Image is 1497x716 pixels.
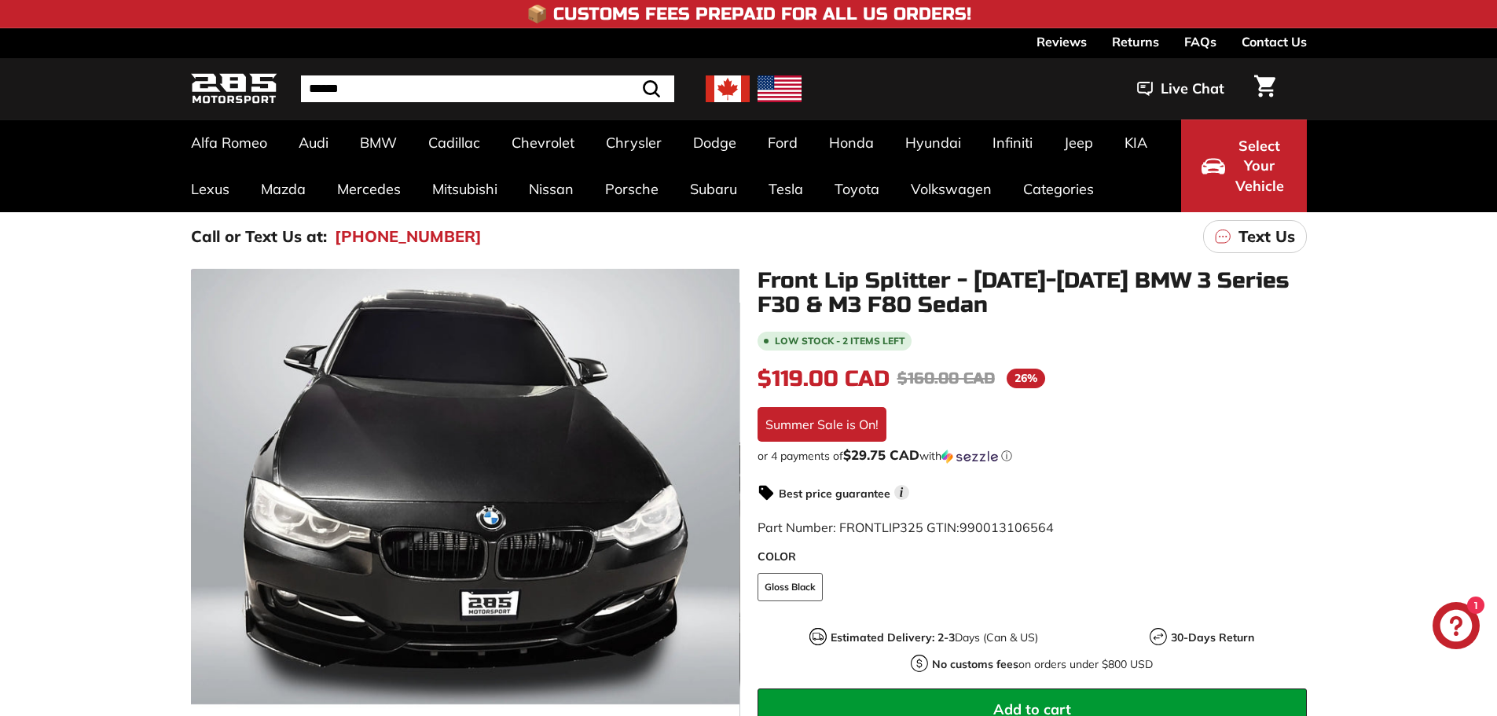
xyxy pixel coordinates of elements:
span: Part Number: FRONTLIP325 GTIN: [758,520,1054,535]
a: Mercedes [321,166,416,212]
strong: Best price guarantee [779,487,890,501]
a: Nissan [513,166,589,212]
a: FAQs [1184,28,1216,55]
a: BMW [344,119,413,166]
div: Summer Sale is On! [758,407,886,442]
span: 26% [1007,369,1045,388]
a: Dodge [677,119,752,166]
a: Chrysler [590,119,677,166]
a: Hyundai [890,119,977,166]
p: Days (Can & US) [831,630,1038,646]
inbox-online-store-chat: Shopify online store chat [1428,602,1484,653]
a: Returns [1112,28,1159,55]
strong: 30-Days Return [1171,630,1254,644]
a: Toyota [819,166,895,212]
a: Categories [1007,166,1110,212]
a: Contact Us [1242,28,1307,55]
div: or 4 payments of with [758,448,1307,464]
a: Volkswagen [895,166,1007,212]
a: Chevrolet [496,119,590,166]
strong: Estimated Delivery: 2-3 [831,630,955,644]
a: Cart [1245,62,1285,116]
a: [PHONE_NUMBER] [335,225,482,248]
a: Reviews [1037,28,1087,55]
div: or 4 payments of$29.75 CADwithSezzle Click to learn more about Sezzle [758,448,1307,464]
a: Infiniti [977,119,1048,166]
p: on orders under $800 USD [932,656,1153,673]
h4: 📦 Customs Fees Prepaid for All US Orders! [527,5,971,24]
p: Call or Text Us at: [191,225,327,248]
img: Logo_285_Motorsport_areodynamics_components [191,71,277,108]
span: Live Chat [1161,79,1224,99]
h1: Front Lip Splitter - [DATE]-[DATE] BMW 3 Series F30 & M3 F80 Sedan [758,269,1307,318]
span: i [894,485,909,500]
strong: No customs fees [932,657,1018,671]
label: COLOR [758,549,1307,565]
button: Select Your Vehicle [1181,119,1307,212]
a: Cadillac [413,119,496,166]
a: Ford [752,119,813,166]
a: Subaru [674,166,753,212]
a: Lexus [175,166,245,212]
img: Sezzle [941,450,998,464]
a: Audi [283,119,344,166]
input: Search [301,75,674,102]
a: Mazda [245,166,321,212]
p: Text Us [1238,225,1295,248]
a: Honda [813,119,890,166]
a: Porsche [589,166,674,212]
a: Tesla [753,166,819,212]
span: Low stock - 2 items left [775,336,905,346]
button: Live Chat [1117,69,1245,108]
span: $29.75 CAD [843,446,919,463]
a: Mitsubishi [416,166,513,212]
a: Text Us [1203,220,1307,253]
span: $160.00 CAD [897,369,995,388]
a: Jeep [1048,119,1109,166]
span: Select Your Vehicle [1233,136,1286,196]
a: Alfa Romeo [175,119,283,166]
a: KIA [1109,119,1163,166]
span: $119.00 CAD [758,365,890,392]
span: 990013106564 [959,520,1054,535]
